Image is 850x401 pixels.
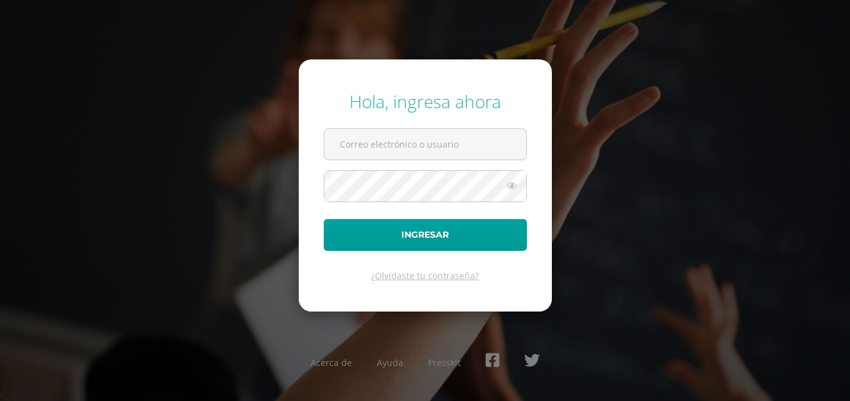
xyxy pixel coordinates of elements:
[324,219,527,251] button: Ingresar
[428,357,461,368] a: Presskit
[311,357,352,368] a: Acerca de
[324,129,526,160] input: Correo electrónico o usuario
[324,89,527,113] div: Hola, ingresa ahora
[377,357,403,368] a: Ayuda
[371,270,479,282] a: ¿Olvidaste tu contraseña?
